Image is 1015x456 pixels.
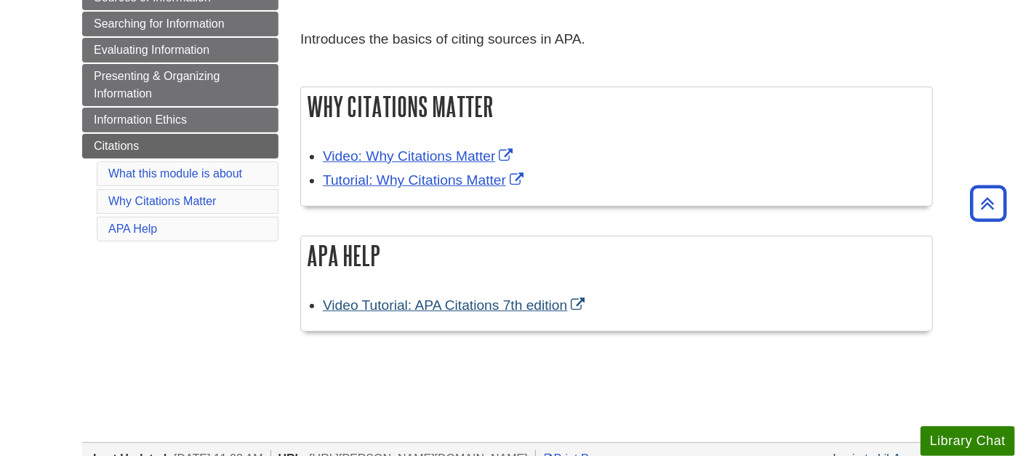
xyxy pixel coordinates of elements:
h2: APA Help [301,236,932,275]
a: APA Help [108,223,157,235]
a: Back to Top [965,193,1011,213]
span: Citations [94,140,139,152]
button: Library Chat [920,426,1015,456]
span: Presenting & Organizing Information [94,70,220,100]
span: Evaluating Information [94,44,209,56]
a: Searching for Information [82,12,278,36]
a: Link opens in new window [323,172,527,188]
a: Information Ethics [82,108,278,132]
a: Link opens in new window [323,297,588,313]
span: Searching for Information [94,17,225,30]
h2: Why Citations Matter [301,87,932,126]
a: Citations [82,134,278,159]
a: Evaluating Information [82,38,278,63]
a: What this module is about [108,167,242,180]
p: Introduces the basics of citing sources in APA. [300,29,933,50]
span: Information Ethics [94,113,187,126]
a: Link opens in new window [323,148,516,164]
a: Why Citations Matter [108,195,216,207]
a: Presenting & Organizing Information [82,64,278,106]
